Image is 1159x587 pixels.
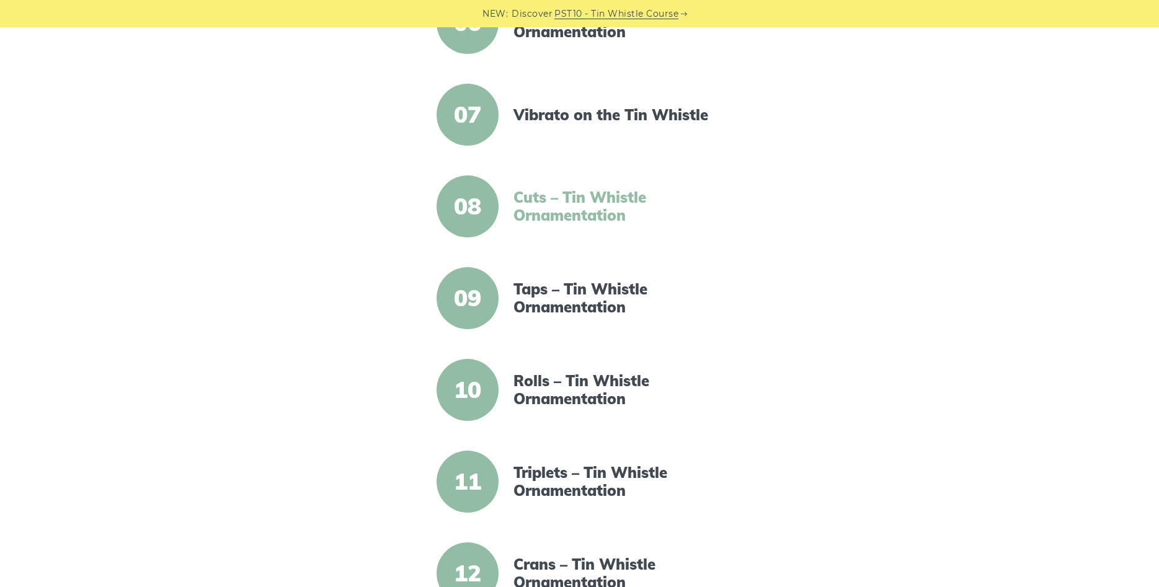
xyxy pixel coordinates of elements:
[513,372,727,408] a: Rolls – Tin Whistle Ornamentation
[437,267,499,329] span: 09
[554,7,678,21] a: PST10 - Tin Whistle Course
[513,5,727,41] a: Slides – Tin Whistle Ornamentation
[513,280,727,316] a: Taps – Tin Whistle Ornamentation
[513,188,727,224] a: Cuts – Tin Whistle Ornamentation
[513,464,727,500] a: Triplets – Tin Whistle Ornamentation
[513,106,727,124] a: Vibrato on the Tin Whistle
[437,359,499,421] span: 10
[512,7,553,21] span: Discover
[482,7,508,21] span: NEW:
[437,84,499,146] span: 07
[437,175,499,237] span: 08
[437,451,499,513] span: 11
